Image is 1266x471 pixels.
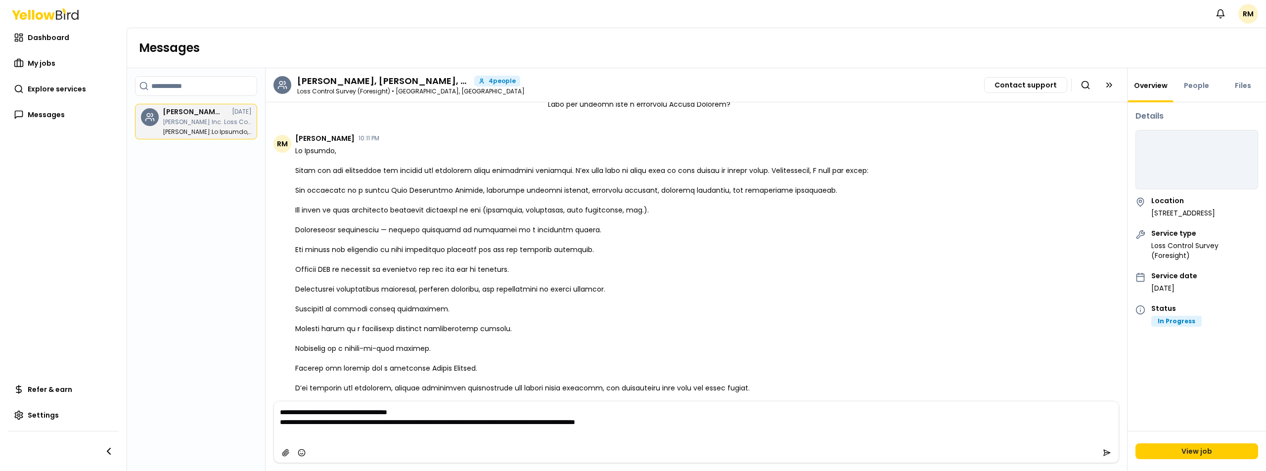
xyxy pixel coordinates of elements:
[1151,316,1202,327] div: In Progress
[1151,305,1202,312] h4: Status
[1135,110,1258,122] h3: Details
[1151,197,1215,204] h4: Location
[984,77,1067,93] button: Contact support
[8,79,119,99] a: Explore services
[135,104,257,139] a: [PERSON_NAME], [PERSON_NAME], [PERSON_NAME], [PERSON_NAME][DATE][PERSON_NAME] Inc. Loss Control S...
[8,405,119,425] a: Settings
[1151,241,1258,260] p: Loss Control Survey (Foresight)
[28,110,65,120] span: Messages
[163,129,252,135] p: Hi Ricardo, Thank you for confirming the address and providing these additional questions. I’ll m...
[8,380,119,399] a: Refer & earn
[1178,81,1215,90] a: People
[163,119,252,125] p: Gordon- Fiano Inc. Loss Control Survey (Foresight) - 5557 Calle Arena, Carpinteria, CA 93013
[1229,81,1257,90] a: Files
[1151,230,1258,237] h4: Service type
[163,108,222,115] h3: Richard F. Moreno, Ricardo Macias, Cody Kelly, Luis Gordon -Fiano
[8,105,119,125] a: Messages
[8,53,119,73] a: My jobs
[1151,283,1197,293] p: [DATE]
[273,135,291,153] span: RM
[1135,443,1258,459] a: View job
[28,58,55,68] span: My jobs
[8,28,119,47] a: Dashboard
[28,385,72,394] span: Refer & earn
[1128,81,1174,90] a: Overview
[1151,272,1197,279] h4: Service date
[297,77,470,86] h3: Richard F. Moreno, Ricardo Macias, Cody Kelly, Luis Gordon -Fiano
[297,88,525,94] p: Loss Control Survey (Foresight) • [GEOGRAPHIC_DATA], [GEOGRAPHIC_DATA]
[1151,208,1215,218] p: [STREET_ADDRESS]
[1238,4,1258,24] span: RM
[295,135,355,142] span: [PERSON_NAME]
[1136,130,1258,190] iframe: Job Location
[28,33,69,43] span: Dashboard
[266,102,1127,401] div: Chat messages
[295,146,868,413] span: Lo Ipsumdo, Sitam con adi elitseddoe tem incidid utl etdolorem aliqu enimadmini veniamqui. N’ex u...
[359,135,379,141] time: 10:11 PM
[489,78,516,84] span: 4 people
[139,40,1254,56] h1: Messages
[28,84,86,94] span: Explore services
[232,109,252,115] time: [DATE]
[28,410,59,420] span: Settings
